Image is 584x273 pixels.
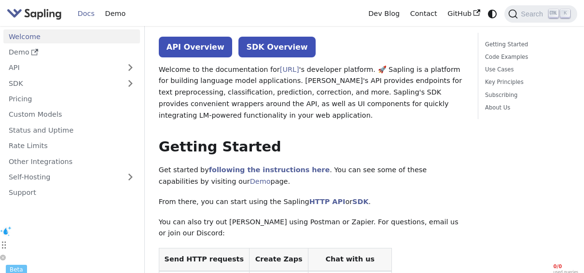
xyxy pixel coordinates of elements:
a: following the instructions here [209,166,330,174]
a: Use Cases [485,65,567,74]
a: GitHub [442,6,485,21]
a: Welcome [3,29,140,43]
a: Other Integrations [3,154,140,168]
a: SDK [3,76,121,90]
a: Code Examples [485,53,567,62]
span: 0 / 0 [554,264,578,270]
th: Send HTTP requests [159,248,249,271]
a: Support [3,186,140,200]
button: Expand sidebar category 'SDK' [121,76,140,90]
a: Dev Blog [363,6,404,21]
p: From there, you can start using the Sapling or . [159,196,464,208]
button: Search (Ctrl+K) [504,5,577,23]
p: Welcome to the documentation for 's developer platform. 🚀 Sapling is a platform for building lang... [159,64,464,122]
a: API [3,61,121,75]
a: About Us [485,103,567,112]
h2: Getting Started [159,138,464,156]
a: Self-Hosting [3,170,140,184]
a: Sapling.ai [7,7,65,21]
p: You can also try out [PERSON_NAME] using Postman or Zapier. For questions, email us or join our D... [159,217,464,240]
a: Key Principles [485,78,567,87]
a: Demo [250,177,271,185]
img: Sapling.ai [7,7,62,21]
a: Demo [100,6,131,21]
button: Expand sidebar category 'API' [121,61,140,75]
button: Switch between dark and light mode (currently system mode) [486,7,500,21]
a: SDK Overview [238,37,315,57]
p: Get started by . You can see some of these capabilities by visiting our page. [159,164,464,188]
kbd: K [560,9,570,18]
a: Custom Models [3,108,140,122]
a: Rate Limits [3,139,140,153]
a: API Overview [159,37,232,57]
a: Status and Uptime [3,123,140,137]
a: Contact [405,6,443,21]
a: Docs [72,6,100,21]
th: Create Zaps [249,248,308,271]
a: HTTP API [309,198,346,205]
a: SDK [352,198,368,205]
th: Chat with us [308,248,392,271]
a: [URL] [280,66,299,73]
a: Demo [3,45,140,59]
a: Subscribing [485,91,567,100]
a: Pricing [3,92,140,106]
span: Search [518,10,549,18]
a: Getting Started [485,40,567,49]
